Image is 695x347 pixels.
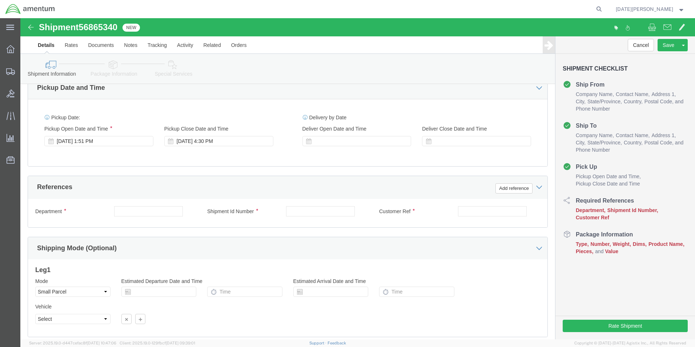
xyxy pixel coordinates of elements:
iframe: FS Legacy Container [20,18,695,339]
span: Noel Arrieta [616,5,673,13]
span: Client: 2025.19.0-129fbcf [120,341,195,345]
button: [DATE][PERSON_NAME] [615,5,685,13]
span: Server: 2025.19.0-d447cefac8f [29,341,116,345]
a: Support [309,341,328,345]
a: Feedback [328,341,346,345]
span: Copyright © [DATE]-[DATE] Agistix Inc., All Rights Reserved [574,340,686,346]
span: [DATE] 09:39:01 [166,341,195,345]
img: logo [5,4,55,15]
span: [DATE] 10:47:06 [87,341,116,345]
